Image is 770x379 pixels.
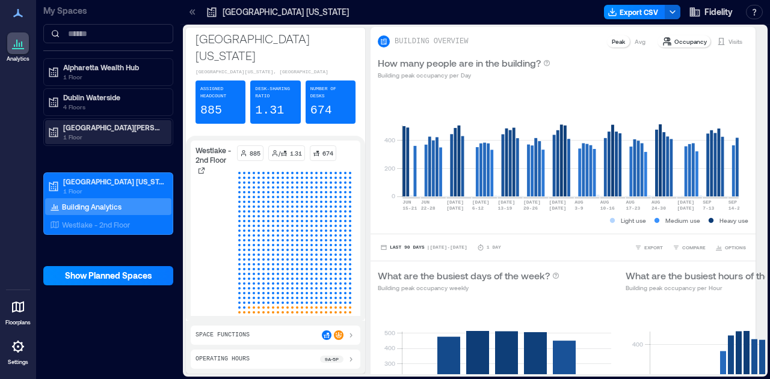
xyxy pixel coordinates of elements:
[574,199,584,205] text: AUG
[255,85,295,100] p: Desk-sharing ratio
[472,199,490,205] text: [DATE]
[384,136,395,144] tspan: 400
[713,241,748,253] button: OPTIONS
[63,92,164,102] p: Dublin Waterside
[612,37,625,46] p: Peak
[497,205,512,211] text: 13-19
[378,283,559,293] p: Building peak occupancy weekly
[310,102,332,119] p: 674
[325,356,339,363] p: 9a - 5p
[223,6,349,18] p: [GEOGRAPHIC_DATA] [US_STATE]
[196,68,356,76] p: [GEOGRAPHIC_DATA][US_STATE], [GEOGRAPHIC_DATA]
[725,244,746,251] span: OPTIONS
[378,241,470,253] button: Last 90 Days |[DATE]-[DATE]
[644,244,663,251] span: EXPORT
[200,102,222,119] p: 885
[43,266,173,285] button: Show Planned Spaces
[600,205,615,211] text: 10-16
[65,270,152,282] span: Show Planned Spaces
[626,205,640,211] text: 17-23
[7,55,29,62] p: Analytics
[384,344,395,351] tspan: 400
[665,216,700,225] p: Medium use
[728,37,742,46] p: Visits
[3,29,33,66] a: Analytics
[487,244,501,251] p: 1 Day
[279,148,280,158] p: /
[378,268,550,283] p: What are the busiest days of the week?
[63,72,164,82] p: 1 Floor
[728,205,743,211] text: 14-20
[200,85,241,100] p: Assigned Headcount
[378,70,550,80] p: Building peak occupancy per Day
[8,359,28,366] p: Settings
[63,177,164,186] p: [GEOGRAPHIC_DATA] [US_STATE]
[674,37,707,46] p: Occupancy
[5,319,31,326] p: Floorplans
[728,199,738,205] text: SEP
[523,205,538,211] text: 20-26
[719,216,748,225] p: Heavy use
[196,145,232,165] p: Westlake - 2nd Floor
[421,199,430,205] text: JUN
[63,123,164,132] p: [GEOGRAPHIC_DATA][PERSON_NAME]
[384,360,395,367] tspan: 300
[392,192,395,199] tspan: 0
[196,354,250,364] p: Operating Hours
[670,241,708,253] button: COMPARE
[682,244,706,251] span: COMPARE
[472,205,484,211] text: 6-12
[384,329,395,336] tspan: 500
[685,2,736,22] button: Fidelity
[632,341,643,348] tspan: 400
[62,220,130,229] p: Westlake - 2nd Floor
[63,132,164,142] p: 1 Floor
[632,241,665,253] button: EXPORT
[2,293,34,330] a: Floorplans
[651,205,666,211] text: 24-30
[4,332,32,369] a: Settings
[395,37,468,46] p: BUILDING OVERVIEW
[626,199,635,205] text: AUG
[574,205,584,211] text: 3-9
[290,148,302,158] p: 1.31
[322,148,333,158] p: 674
[651,199,661,205] text: AUG
[196,30,356,64] p: [GEOGRAPHIC_DATA] [US_STATE]
[402,205,417,211] text: 15-21
[196,330,250,340] p: Space Functions
[402,199,411,205] text: JUN
[310,85,351,100] p: Number of Desks
[635,37,645,46] p: Avg
[63,62,164,72] p: Alpharetta Wealth Hub
[604,5,665,19] button: Export CSV
[255,102,284,119] p: 1.31
[677,205,695,211] text: [DATE]
[703,199,712,205] text: SEP
[62,202,122,211] p: Building Analytics
[378,56,541,70] p: How many people are in the building?
[704,6,733,18] span: Fidelity
[63,102,164,112] p: 4 Floors
[523,199,541,205] text: [DATE]
[43,5,173,17] p: My Spaces
[621,216,646,225] p: Light use
[63,186,164,196] p: 1 Floor
[446,205,464,211] text: [DATE]
[421,205,436,211] text: 22-28
[446,199,464,205] text: [DATE]
[384,165,395,172] tspan: 200
[497,199,515,205] text: [DATE]
[549,199,567,205] text: [DATE]
[600,199,609,205] text: AUG
[703,205,714,211] text: 7-13
[250,148,260,158] p: 885
[677,199,695,205] text: [DATE]
[549,205,567,211] text: [DATE]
